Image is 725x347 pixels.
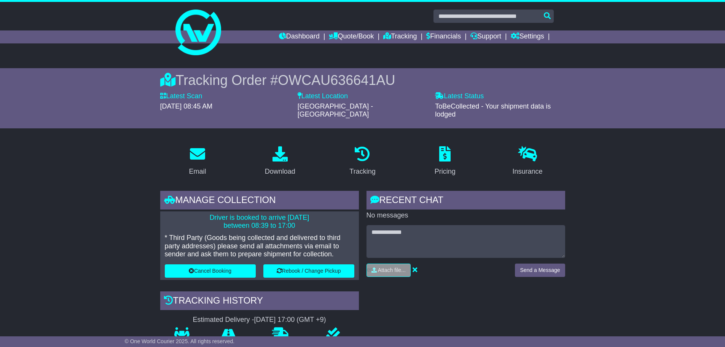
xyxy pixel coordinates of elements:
[160,291,359,312] div: Tracking history
[125,338,235,344] span: © One World Courier 2025. All rights reserved.
[279,30,320,43] a: Dashboard
[344,144,380,179] a: Tracking
[383,30,417,43] a: Tracking
[515,264,565,277] button: Send a Message
[366,211,565,220] p: No messages
[263,264,354,278] button: Rebook / Change Pickup
[435,166,456,177] div: Pricing
[430,144,460,179] a: Pricing
[329,30,374,43] a: Quote/Book
[254,316,326,324] div: [DATE] 17:00 (GMT +9)
[160,316,359,324] div: Estimated Delivery -
[189,166,206,177] div: Email
[260,144,300,179] a: Download
[184,144,211,179] a: Email
[160,92,202,101] label: Latest Scan
[278,72,395,88] span: OWCAU636641AU
[366,191,565,211] div: RECENT CHAT
[165,214,354,230] p: Driver is booked to arrive [DATE] between 08:39 to 17:00
[426,30,461,43] a: Financials
[298,92,348,101] label: Latest Location
[435,102,551,118] span: ToBeCollected - Your shipment data is lodged
[265,166,295,177] div: Download
[160,102,213,110] span: [DATE] 08:45 AM
[165,234,354,259] p: * Third Party (Goods being collected and delivered to third party addresses) please send all atta...
[511,30,544,43] a: Settings
[513,166,543,177] div: Insurance
[160,72,565,88] div: Tracking Order #
[160,191,359,211] div: Manage collection
[508,144,548,179] a: Insurance
[298,102,373,118] span: [GEOGRAPHIC_DATA] - [GEOGRAPHIC_DATA]
[470,30,501,43] a: Support
[435,92,484,101] label: Latest Status
[165,264,256,278] button: Cancel Booking
[349,166,375,177] div: Tracking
